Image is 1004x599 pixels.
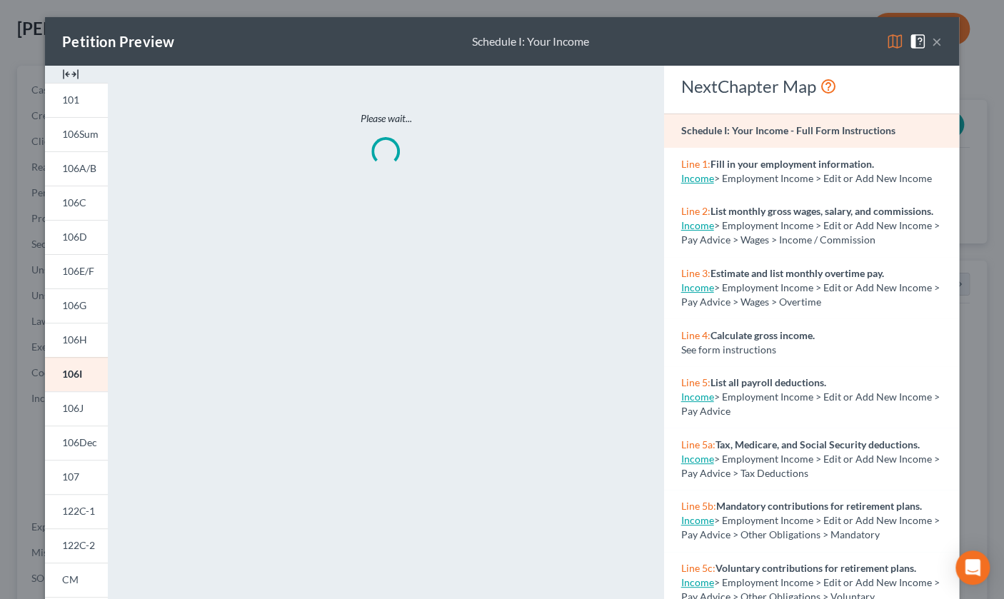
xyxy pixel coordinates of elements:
[45,254,108,288] a: 106E/F
[681,205,711,217] span: Line 2:
[62,162,96,174] span: 106A/B
[681,438,716,450] span: Line 5a:
[62,231,87,243] span: 106D
[681,219,940,246] span: > Employment Income > Edit or Add New Income > Pay Advice > Wages > Income / Commission
[45,391,108,426] a: 106J
[681,453,714,465] a: Income
[62,66,79,83] img: expand-e0f6d898513216a626fdd78e52531dac95497ffd26381d4c15ee2fc46db09dca.svg
[45,117,108,151] a: 106Sum
[45,494,108,528] a: 122C-1
[681,281,714,293] a: Income
[45,220,108,254] a: 106D
[711,329,815,341] strong: Calculate gross income.
[681,124,895,136] strong: Schedule I: Your Income - Full Form Instructions
[681,500,716,512] span: Line 5b:
[711,158,874,170] strong: Fill in your employment information.
[955,550,990,585] div: Open Intercom Messenger
[681,329,711,341] span: Line 4:
[681,219,714,231] a: Income
[681,75,942,98] div: NextChapter Map
[681,562,716,574] span: Line 5c:
[711,205,933,217] strong: List monthly gross wages, salary, and commissions.
[62,368,82,380] span: 106I
[45,357,108,391] a: 106I
[716,562,916,574] strong: Voluntary contributions for retirement plans.
[711,267,884,279] strong: Estimate and list monthly overtime pay.
[681,391,714,403] a: Income
[62,31,174,51] div: Petition Preview
[681,514,714,526] a: Income
[711,376,826,388] strong: List all payroll deductions.
[932,33,942,50] button: ×
[45,460,108,494] a: 107
[62,128,99,140] span: 106Sum
[886,33,903,50] img: map-eea8200ae884c6f1103ae1953ef3d486a96c86aabb227e865a55264e3737af1f.svg
[681,514,940,540] span: > Employment Income > Edit or Add New Income > Pay Advice > Other Obligations > Mandatory
[168,111,603,126] p: Please wait...
[681,267,711,279] span: Line 3:
[716,500,922,512] strong: Mandatory contributions for retirement plans.
[681,172,714,184] a: Income
[62,94,79,106] span: 101
[62,196,86,208] span: 106C
[62,402,84,414] span: 106J
[45,83,108,117] a: 101
[681,576,714,588] a: Income
[681,376,711,388] span: Line 5:
[45,563,108,597] a: CM
[681,281,940,308] span: > Employment Income > Edit or Add New Income > Pay Advice > Wages > Overtime
[62,299,86,311] span: 106G
[62,265,94,277] span: 106E/F
[681,453,940,479] span: > Employment Income > Edit or Add New Income > Pay Advice > Tax Deductions
[62,573,79,585] span: CM
[62,436,97,448] span: 106Dec
[45,323,108,357] a: 106H
[681,158,711,170] span: Line 1:
[62,470,79,483] span: 107
[472,34,589,50] div: Schedule I: Your Income
[45,186,108,220] a: 106C
[62,539,95,551] span: 122C-2
[45,151,108,186] a: 106A/B
[62,333,87,346] span: 106H
[45,528,108,563] a: 122C-2
[62,505,95,517] span: 122C-1
[714,172,932,184] span: > Employment Income > Edit or Add New Income
[681,391,940,417] span: > Employment Income > Edit or Add New Income > Pay Advice
[45,288,108,323] a: 106G
[716,438,920,450] strong: Tax, Medicare, and Social Security deductions.
[45,426,108,460] a: 106Dec
[909,33,926,50] img: help-close-5ba153eb36485ed6c1ea00a893f15db1cb9b99d6cae46e1a8edb6c62d00a1a76.svg
[681,343,776,356] span: See form instructions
